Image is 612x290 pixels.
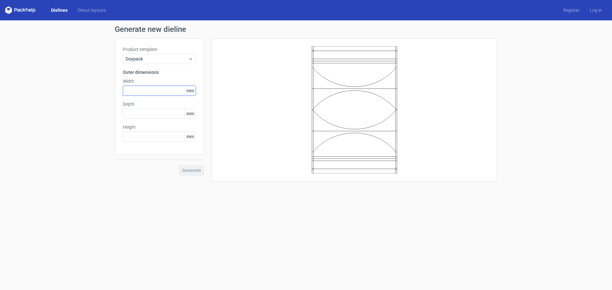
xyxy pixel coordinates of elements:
[123,124,196,130] label: Height
[185,109,196,118] span: mm
[126,56,188,62] span: Doypack
[123,46,196,53] label: Product template
[123,78,196,84] label: Width
[585,7,607,13] a: Log in
[558,7,585,13] a: Register
[185,86,196,95] span: mm
[73,7,111,13] a: Diecut layouts
[46,7,73,13] a: Dielines
[123,69,196,75] h3: Outer dimensions
[115,25,497,33] h1: Generate new dieline
[123,101,196,107] label: Depth
[185,132,196,141] span: mm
